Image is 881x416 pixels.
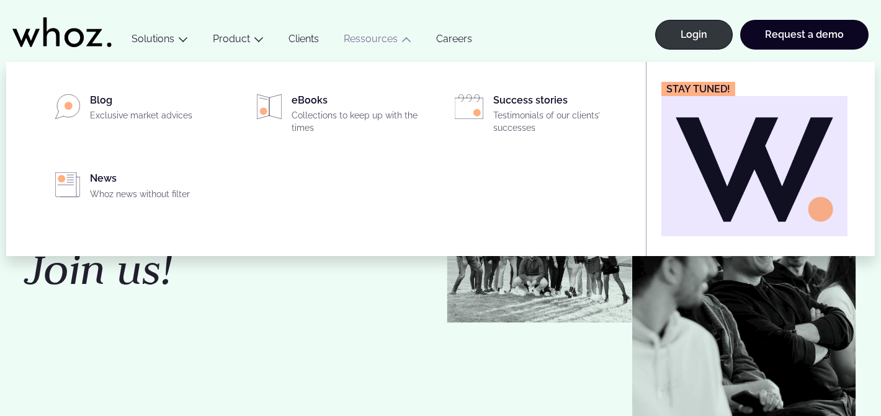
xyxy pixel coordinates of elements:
a: BlogExclusive market advices [41,94,228,126]
a: Product [213,33,250,45]
img: PICTO_LIVRES.svg [257,94,282,119]
a: eBooksCollections to keep up with the times [243,94,429,139]
img: PICTO_BLOG.svg [55,94,80,119]
h1: Ready to take your career to new heights? [25,174,434,291]
img: Whozzies-Team-Revenue [447,164,632,323]
img: PICTO_EVENEMENTS.svg [455,94,483,119]
p: Exclusive market advices [90,110,228,122]
figcaption: Stay tuned! [661,82,735,96]
button: Ressources [331,33,424,50]
a: Success storiesTestimonials of our clients’ successes [444,94,631,139]
div: News [90,172,228,205]
p: Testimonials of our clients’ successes [493,110,631,134]
a: NewsWhoz news without filter [41,172,228,205]
button: Product [200,33,276,50]
a: Login [655,20,733,50]
div: Blog [90,94,228,126]
em: Join us! [25,242,172,296]
div: eBooks [292,94,429,139]
a: Careers [424,33,485,50]
p: Collections to keep up with the times [292,110,429,134]
button: Solutions [119,33,200,50]
a: Request a demo [740,20,869,50]
a: Stay tuned! [661,82,847,236]
div: Success stories [493,94,631,139]
a: Ressources [344,33,398,45]
a: Clients [276,33,331,50]
p: Whoz news without filter [90,188,228,201]
img: PICTO_PRESSE-ET-ACTUALITE-1.svg [55,172,80,197]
